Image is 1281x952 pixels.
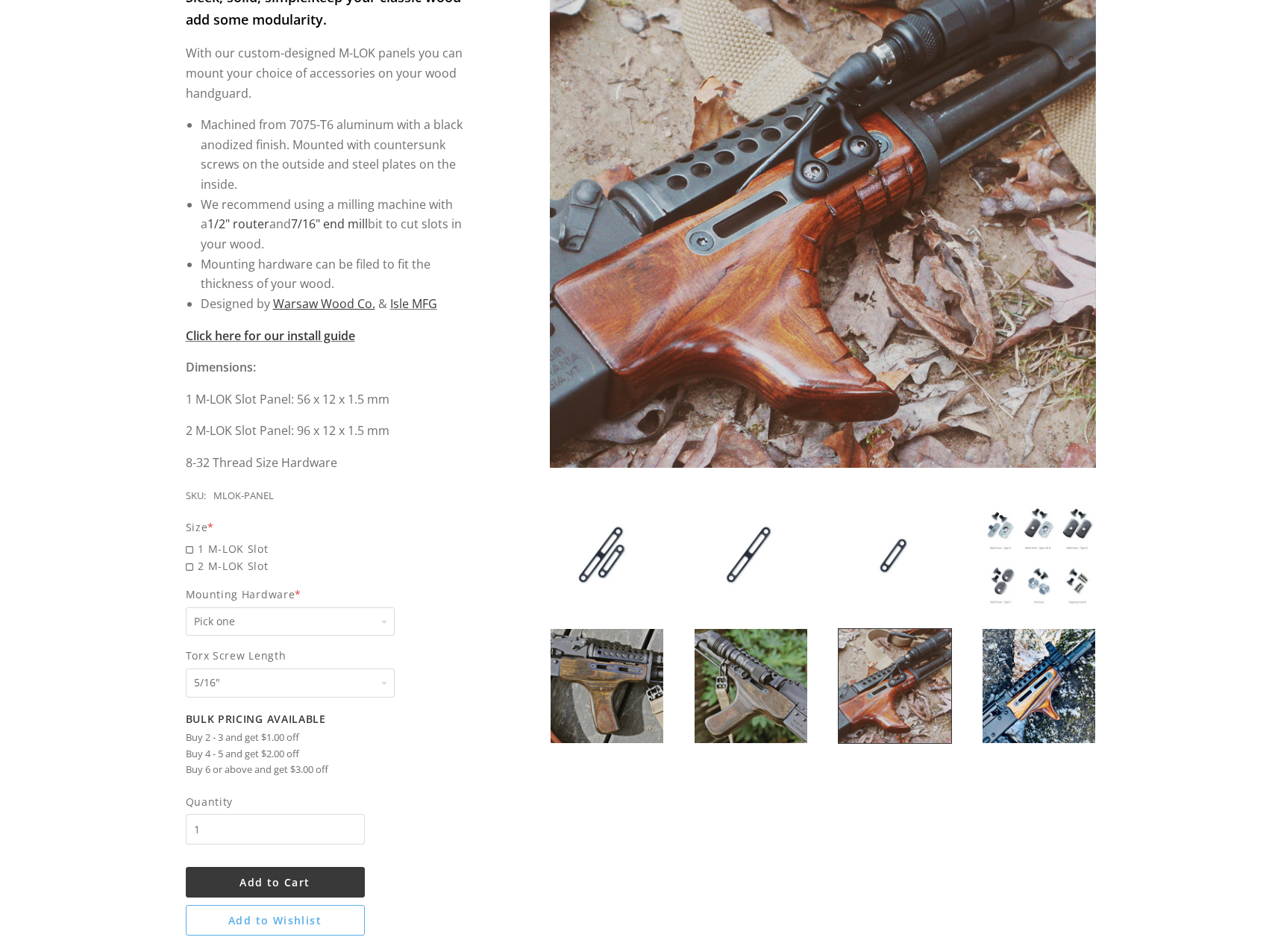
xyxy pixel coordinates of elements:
a: Click here for our install guide [186,328,355,344]
img: DIY M-LOK Panel Inserts [983,629,1095,743]
select: Mounting Hardware* [186,607,395,636]
span: With our custom-designed M-LOK panels you can mount your choice of accessories on your wood handg... [186,45,463,101]
li: Designed by & [201,294,472,314]
li: Buy 4 - 5 and get $2.00 off [186,746,472,762]
button: Add to Wishlist [186,905,365,936]
a: 1/2" router [207,216,269,232]
p: 2 M-LOK Slot Panel: 96 x 12 x 1.5 mm [186,421,472,441]
span: Add to Cart [239,875,310,889]
select: Torx Screw Length [186,668,395,698]
span: Quantity [186,793,365,810]
a: Isle MFG [390,295,437,312]
span: Torx Screw Length [186,647,472,664]
p: 8-32 Thread Size Hardware [186,453,472,473]
h2: Bulk Pricing Available [186,713,472,726]
button: Add to Cart [186,867,365,898]
a: 7/16" end mill [291,216,368,232]
div: SKU: [186,488,206,504]
span: 1 M-LOK Slot [186,540,472,557]
li: Buy 6 or above and get $3.00 off [186,762,472,778]
li: Buy 2 - 3 and get $1.00 off [186,730,472,746]
strong: Dimensions: [186,359,256,375]
img: DIY M-LOK Panel Inserts [551,629,663,743]
span: Mounting Hardware [186,586,472,603]
a: Warsaw Wood Co. [273,295,375,312]
li: Mounting hardware can be filed to fit the thickness of your wood. [201,254,472,294]
p: 1 M-LOK Slot Panel: 56 x 12 x 1.5 mm [186,389,472,410]
div: Size [186,519,472,536]
img: DIY M-LOK Panel Inserts [839,629,951,743]
div: MLOK-PANEL [213,488,274,504]
img: DIY M-LOK Panel Inserts [983,498,1095,613]
img: DIY M-LOK Panel Inserts [551,498,663,613]
img: DIY M-LOK Panel Inserts [839,498,951,613]
img: DIY M-LOK Panel Inserts [695,629,807,743]
li: Machined from 7075-T6 aluminum with a black anodized finish. Mounted with countersunk screws on t... [201,115,472,195]
img: DIY M-LOK Panel Inserts [695,498,807,613]
input: Quantity [186,814,365,845]
li: We recommend using a milling machine with a and bit to cut slots in your wood. [201,195,472,254]
span: 2 M-LOK Slot [186,557,472,574]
